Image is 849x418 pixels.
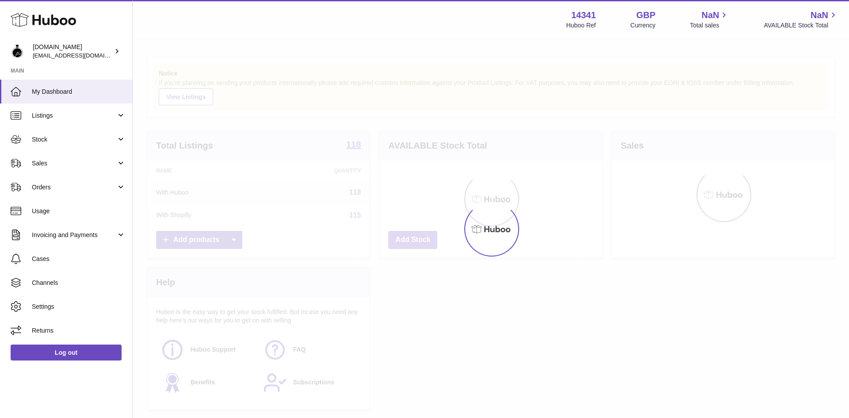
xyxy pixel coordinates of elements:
[571,9,596,21] strong: 14341
[32,279,126,287] span: Channels
[32,183,116,192] span: Orders
[11,345,122,360] a: Log out
[764,9,838,30] a: NaN AVAILABLE Stock Total
[32,159,116,168] span: Sales
[32,135,116,144] span: Stock
[701,9,719,21] span: NaN
[631,21,656,30] div: Currency
[32,88,126,96] span: My Dashboard
[33,52,130,59] span: [EMAIL_ADDRESS][DOMAIN_NAME]
[636,9,655,21] strong: GBP
[690,9,729,30] a: NaN Total sales
[764,21,838,30] span: AVAILABLE Stock Total
[32,111,116,120] span: Listings
[32,303,126,311] span: Settings
[11,45,24,58] img: theperfumesampler@gmail.com
[566,21,596,30] div: Huboo Ref
[32,231,116,239] span: Invoicing and Payments
[32,255,126,263] span: Cases
[33,43,112,60] div: [DOMAIN_NAME]
[811,9,828,21] span: NaN
[32,326,126,335] span: Returns
[690,21,729,30] span: Total sales
[32,207,126,215] span: Usage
